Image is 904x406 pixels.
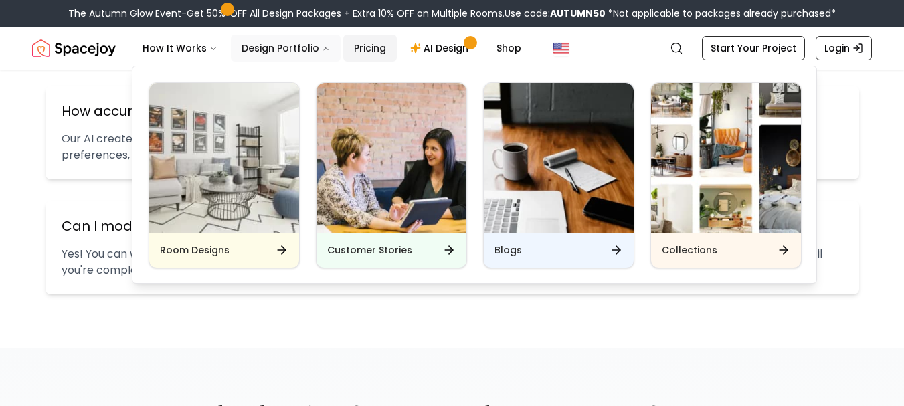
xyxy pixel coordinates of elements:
[62,217,843,235] h3: Can I modify the designs?
[62,131,843,163] p: Our AI creates inspiring visualizations to help you envision possibilities for your space. While ...
[160,243,230,257] h6: Room Designs
[68,7,836,20] div: The Autumn Glow Event-Get 50% OFF All Design Packages + Extra 10% OFF on Multiple Rooms.
[32,35,116,62] a: Spacejoy
[62,246,843,278] p: Yes! You can work with our expert designers to request adjustments to your design, swap out furni...
[553,40,569,56] img: United States
[32,27,872,70] nav: Global
[327,243,412,257] h6: Customer Stories
[132,35,228,62] button: How It Works
[132,66,818,284] div: Design Portfolio
[494,243,522,257] h6: Blogs
[399,35,483,62] a: AI Design
[486,35,532,62] a: Shop
[816,36,872,60] a: Login
[316,82,467,268] a: Customer StoriesCustomer Stories
[149,83,299,233] img: Room Designs
[662,243,717,257] h6: Collections
[550,7,606,20] b: AUTUMN50
[484,83,634,233] img: Blogs
[231,35,341,62] button: Design Portfolio
[62,102,843,120] h3: How accurate are the AI designs?
[317,83,466,233] img: Customer Stories
[149,82,300,268] a: Room DesignsRoom Designs
[650,82,802,268] a: CollectionsCollections
[483,82,634,268] a: BlogsBlogs
[505,7,606,20] span: Use code:
[651,83,801,233] img: Collections
[343,35,397,62] a: Pricing
[606,7,836,20] span: *Not applicable to packages already purchased*
[132,35,532,62] nav: Main
[32,35,116,62] img: Spacejoy Logo
[702,36,805,60] a: Start Your Project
